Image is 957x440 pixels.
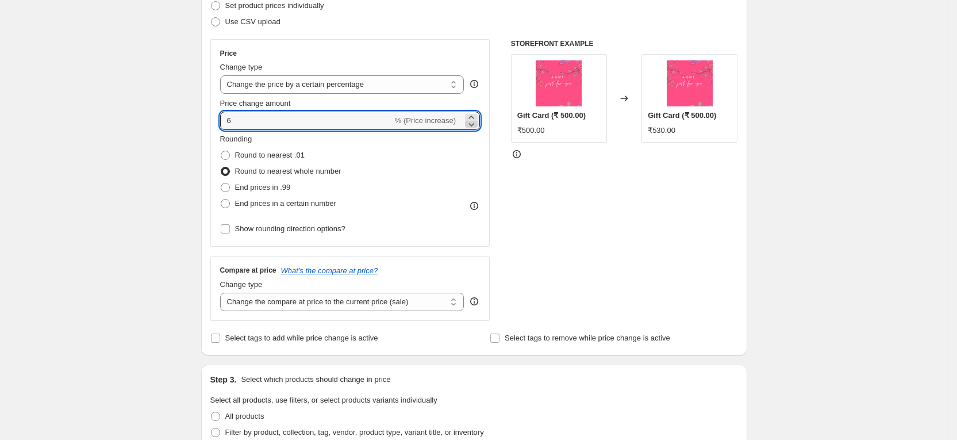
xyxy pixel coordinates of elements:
[220,99,291,108] span: Price change amount
[220,266,276,275] h3: Compare at price
[505,334,670,342] span: Select tags to remove while price change is active
[225,17,280,26] span: Use CSV upload
[225,1,324,10] span: Set product prices individually
[517,126,545,135] span: ₹500.00
[220,63,263,71] span: Change type
[468,78,480,90] div: help
[235,167,341,175] span: Round to nearest whole number
[225,428,484,437] span: Filter by product, collection, tag, vendor, product type, variant title, or inventory
[517,111,586,120] span: Gift Card (₹ 500.00)
[281,266,378,275] button: What's the compare at price?
[210,396,437,404] span: Select all products, use filters, or select products variants individually
[225,412,264,420] span: All products
[235,199,336,208] span: End prices in a certain number
[220,112,393,130] input: -15
[468,296,480,307] div: help
[235,224,345,233] span: Show rounding direction options?
[220,280,263,289] span: Change type
[667,60,713,106] img: Adirae-GiftCard_80x.webp
[225,334,378,342] span: Select tags to add while price change is active
[648,111,716,120] span: Gift Card (₹ 500.00)
[241,374,390,385] p: Select which products should change in price
[536,60,582,106] img: Adirae-GiftCard_80x.webp
[220,49,237,58] h3: Price
[235,183,291,192] span: End prices in .99
[210,374,237,385] h2: Step 3.
[648,126,675,135] span: ₹530.00
[235,151,305,159] span: Round to nearest .01
[220,135,252,143] span: Rounding
[395,116,456,125] span: % (Price increase)
[511,39,738,48] h6: STOREFRONT EXAMPLE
